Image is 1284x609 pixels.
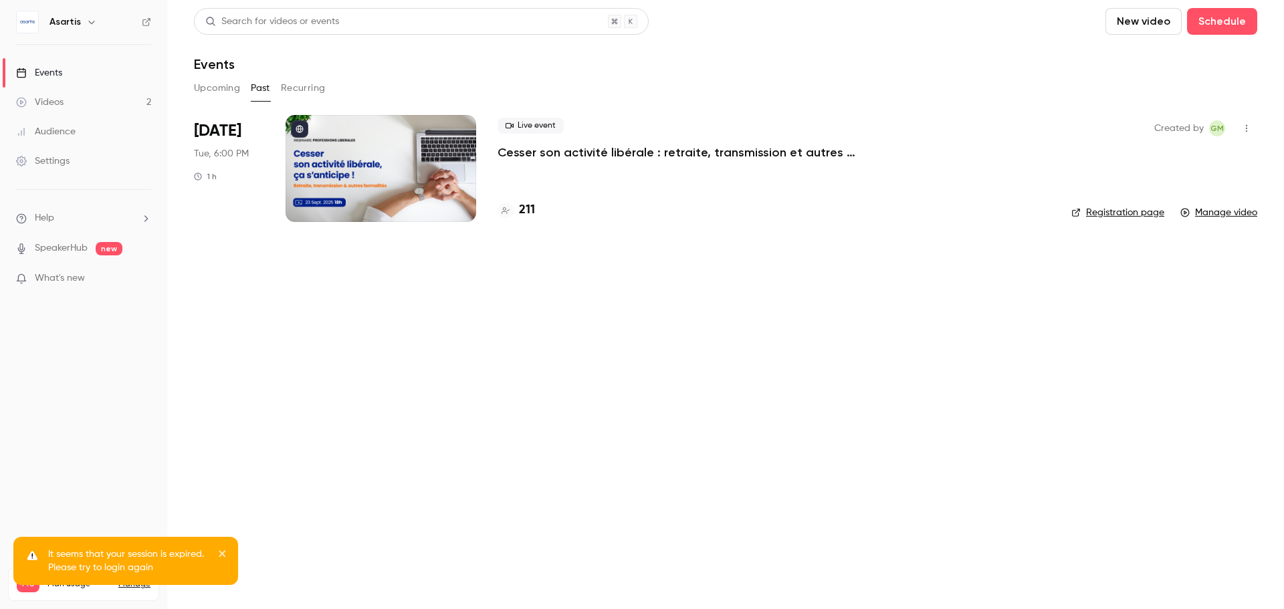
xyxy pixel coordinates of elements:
a: Cesser son activité libérale : retraite, transmission et autres formalités... ça s'anticipe ! [498,144,899,160]
div: Events [16,66,62,80]
div: Search for videos or events [205,15,339,29]
span: Guillaume Mariteau [1209,120,1225,136]
span: What's new [35,271,85,285]
button: Recurring [281,78,326,99]
img: Asartis [17,11,38,33]
span: Created by [1154,120,1204,136]
iframe: Noticeable Trigger [135,273,151,285]
h6: Asartis [49,15,81,29]
h4: 211 [519,201,535,219]
span: GM [1210,120,1224,136]
a: Manage video [1180,206,1257,219]
div: Videos [16,96,64,109]
button: close [218,547,227,564]
p: It seems that your session is expired. Please try to login again [48,547,209,574]
div: Audience [16,125,76,138]
button: New video [1105,8,1182,35]
button: Schedule [1187,8,1257,35]
span: new [96,242,122,255]
button: Past [251,78,270,99]
li: help-dropdown-opener [16,211,151,225]
span: Live event [498,118,564,134]
button: Upcoming [194,78,240,99]
h1: Events [194,56,235,72]
div: 1 h [194,171,217,182]
span: [DATE] [194,120,241,142]
span: Tue, 6:00 PM [194,147,249,160]
a: 211 [498,201,535,219]
div: Sep 23 Tue, 6:00 PM (Europe/Paris) [194,115,264,222]
span: Help [35,211,54,225]
div: Settings [16,154,70,168]
a: SpeakerHub [35,241,88,255]
a: Registration page [1071,206,1164,219]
